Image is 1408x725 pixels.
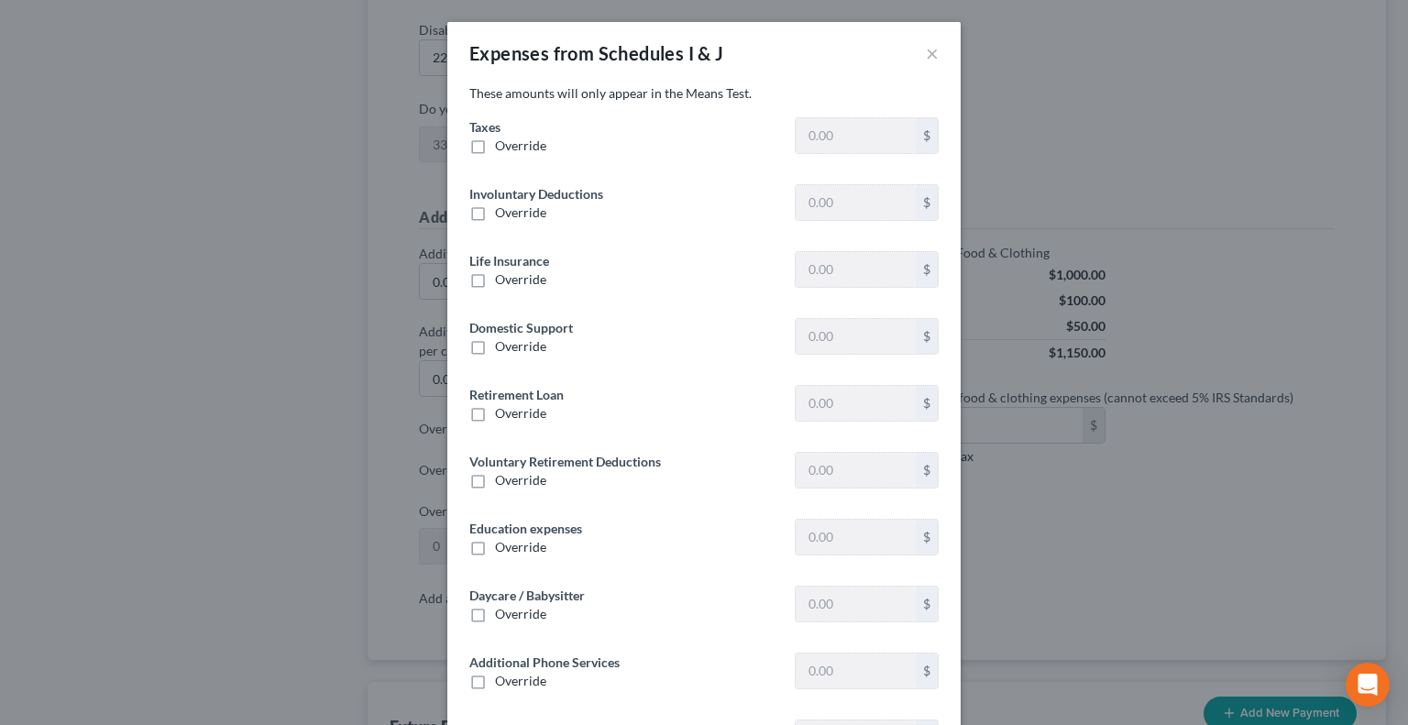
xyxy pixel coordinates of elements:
[469,519,582,538] label: Education expenses
[469,40,724,66] div: Expenses from Schedules I & J
[916,520,938,555] div: $
[495,271,546,287] span: Override
[469,318,573,337] label: Domestic Support
[916,185,938,220] div: $
[796,453,916,488] input: 0.00
[495,338,546,354] span: Override
[495,472,546,488] span: Override
[495,606,546,621] span: Override
[1346,663,1390,707] div: Open Intercom Messenger
[796,386,916,421] input: 0.00
[916,453,938,488] div: $
[916,319,938,354] div: $
[916,587,938,621] div: $
[469,184,603,203] label: Involuntary Deductions
[916,654,938,688] div: $
[926,42,939,64] button: ×
[495,137,546,153] span: Override
[469,84,939,103] p: These amounts will only appear in the Means Test.
[469,251,549,270] label: Life Insurance
[796,587,916,621] input: 0.00
[495,673,546,688] span: Override
[495,204,546,220] span: Override
[495,539,546,555] span: Override
[796,520,916,555] input: 0.00
[796,185,916,220] input: 0.00
[469,586,585,605] label: Daycare / Babysitter
[469,452,661,471] label: Voluntary Retirement Deductions
[469,653,620,672] label: Additional Phone Services
[796,654,916,688] input: 0.00
[469,385,564,404] label: Retirement Loan
[469,117,500,137] label: Taxes
[495,405,546,421] span: Override
[916,252,938,287] div: $
[916,386,938,421] div: $
[796,118,916,153] input: 0.00
[796,319,916,354] input: 0.00
[796,252,916,287] input: 0.00
[916,118,938,153] div: $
